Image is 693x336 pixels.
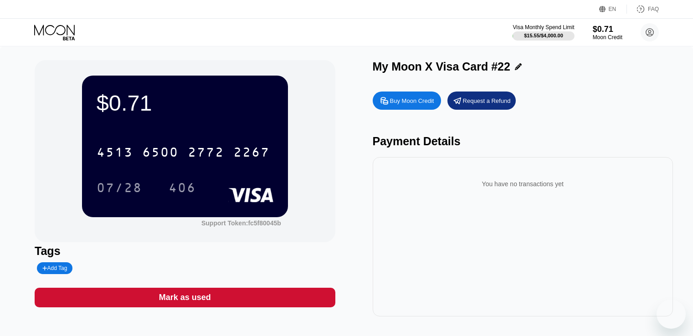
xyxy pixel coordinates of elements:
div: You have no transactions yet [380,171,666,197]
div: 07/28 [97,182,142,196]
div: Mark as used [159,292,211,303]
div: Visa Monthly Spend Limit$15.55/$4,000.00 [513,24,574,41]
div: 2267 [233,146,270,161]
div: $0.71Moon Credit [593,25,622,41]
div: Add Tag [42,265,67,271]
div: $0.71 [97,90,273,116]
iframe: Кнопка запуска окна обмена сообщениями [657,300,686,329]
div: 4513 [97,146,133,161]
div: Mark as used [35,288,335,307]
div: Tags [35,244,335,258]
div: 2772 [188,146,224,161]
div: 4513650027722267 [91,141,275,163]
div: 6500 [142,146,179,161]
div: Moon Credit [593,34,622,41]
div: Buy Moon Credit [373,92,441,110]
div: 406 [169,182,196,196]
div: FAQ [627,5,659,14]
div: EN [609,6,616,12]
div: Request a Refund [447,92,516,110]
div: Support Token:fc5f80045b [201,219,281,227]
div: Payment Details [373,135,673,148]
div: My Moon X Visa Card #22 [373,60,510,73]
div: $0.71 [593,25,622,34]
div: Request a Refund [463,97,511,105]
div: Add Tag [37,262,72,274]
div: 406 [162,176,203,199]
div: $15.55 / $4,000.00 [524,33,563,38]
div: Support Token: fc5f80045b [201,219,281,227]
div: EN [599,5,627,14]
div: FAQ [648,6,659,12]
div: Buy Moon Credit [390,97,434,105]
div: 07/28 [90,176,149,199]
div: Visa Monthly Spend Limit [513,24,574,31]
